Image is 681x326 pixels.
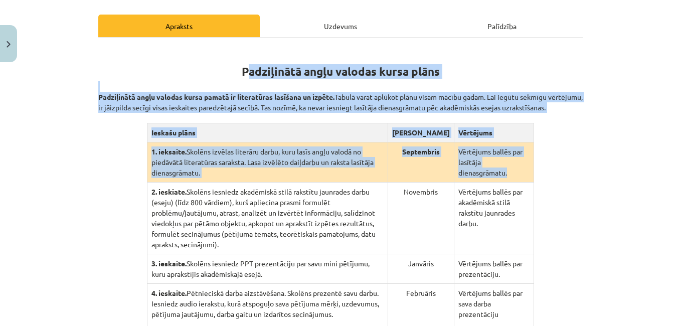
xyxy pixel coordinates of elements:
[454,254,534,284] td: Vērtējums ballēs par prezentāciju.
[388,123,454,142] th: [PERSON_NAME]
[392,288,450,298] p: Februāris
[151,259,187,268] strong: 3. ieskaite.
[147,254,388,284] td: Skolēns iesniedz PPT prezentāciju par savu mini pētījumu, kuru aprakstījis akadēmiskajā esejā.
[454,142,534,183] td: Vērtējums ballēs par lasītāja dienasgrāmatu.
[147,123,388,142] th: Ieskašu plāns
[388,254,454,284] td: Janvāris
[151,288,187,297] strong: 4. ieskaite.
[7,41,11,48] img: icon-close-lesson-0947bae3869378f0d4975bcd49f059093ad1ed9edebbc8119c70593378902aed.svg
[151,288,384,319] p: Pētnieciskā darba aizstāvēšana. Skolēns prezentē savu darbu. Iesniedz audio ierakstu, kurā atspog...
[98,81,583,113] p: Tabulā varat aplūkot plānu visam mācību gadam. Lai iegūtu sekmīgu vērtējumu, ir jāizpilda secīgi ...
[454,123,534,142] th: Vērtējums
[242,64,440,79] strong: Padziļinātā angļu valodas kursa plāns
[98,15,260,37] div: Apraksts
[421,15,583,37] div: Palīdzība
[454,183,534,254] td: Vērtējums ballēs par akadēmiskā stilā rakstītu jaunrades darbu.
[151,187,187,196] strong: 2. ieskiate.
[151,147,187,156] strong: 1. ieksaite.
[147,142,388,183] td: Skolēns izvēlas literāru darbu, kuru lasīs angļu valodā no piedāvātā literatūras saraksta. Lasa i...
[388,183,454,254] td: Novembris
[98,92,334,101] strong: Padziļinātā angļu valodas kursa pamatā ir literatūras lasīšana un izpēte.
[402,147,440,156] strong: Septembris
[147,183,388,254] td: Skolēns iesniedz akadēmiskā stilā rakstītu jaunrades darbu (eseju) (līdz 800 vārdiem), kurš aplie...
[260,15,421,37] div: Uzdevums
